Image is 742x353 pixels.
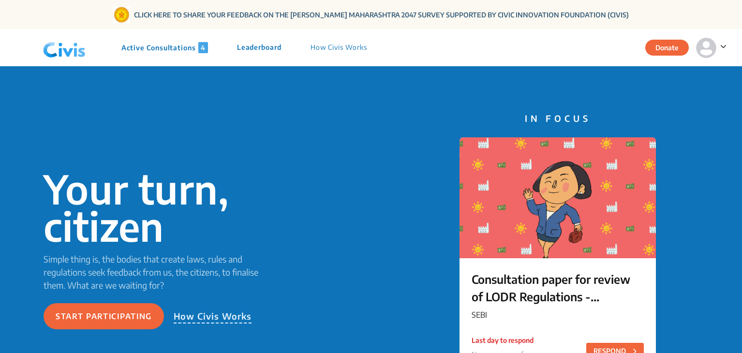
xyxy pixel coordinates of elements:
p: IN FOCUS [460,112,656,125]
button: Start participating [44,303,164,329]
p: Consultation paper for review of LODR Regulations - measures towards Ease of Doing Business [472,270,644,305]
button: Donate [645,40,689,56]
span: 4 [198,42,208,53]
img: person-default.svg [696,38,716,58]
p: SEBI [472,309,644,321]
p: Last day to respond [472,335,534,345]
p: Your turn, citizen [44,170,273,245]
p: How Civis Works [311,42,367,53]
p: Simple thing is, the bodies that create laws, rules and regulations seek feedback from us, the ci... [44,252,273,292]
p: Active Consultations [121,42,208,53]
img: Gom Logo [113,6,130,23]
p: Leaderboard [237,42,282,53]
p: How Civis Works [174,309,252,324]
a: CLICK HERE TO SHARE YOUR FEEDBACK ON THE [PERSON_NAME] MAHARASHTRA 2047 SURVEY SUPPORTED BY CIVIC... [134,10,629,20]
a: Donate [645,42,696,52]
img: navlogo.png [39,33,89,62]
